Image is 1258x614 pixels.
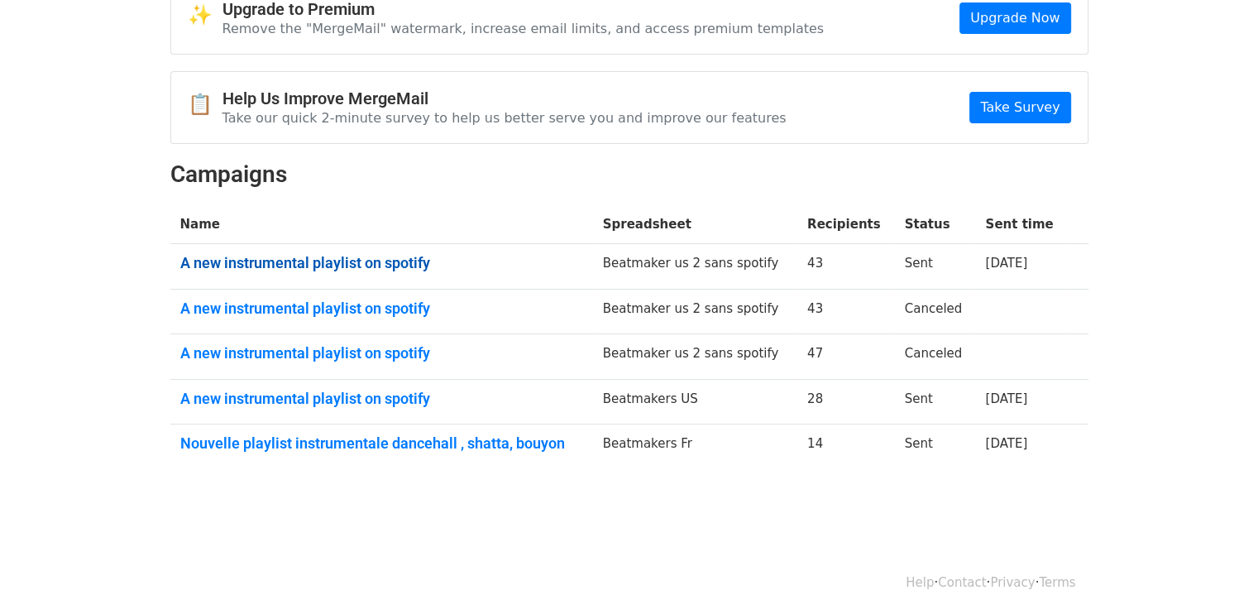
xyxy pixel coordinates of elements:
[593,205,797,244] th: Spreadsheet
[797,379,895,425] td: 28
[180,434,583,453] a: Nouvelle playlist instrumentale dancehall , shatta, bouyon
[985,391,1027,406] a: [DATE]
[895,425,976,469] td: Sent
[906,575,934,590] a: Help
[797,289,895,334] td: 43
[188,93,222,117] span: 📋
[1175,535,1258,614] iframe: Chat Widget
[180,390,583,408] a: A new instrumental playlist on spotify
[797,244,895,290] td: 43
[975,205,1067,244] th: Sent time
[797,205,895,244] th: Recipients
[895,289,976,334] td: Canceled
[180,300,583,318] a: A new instrumental playlist on spotify
[985,256,1027,271] a: [DATE]
[895,205,976,244] th: Status
[938,575,986,590] a: Contact
[593,379,797,425] td: Beatmakers US
[895,379,976,425] td: Sent
[170,205,593,244] th: Name
[969,92,1070,123] a: Take Survey
[797,425,895,469] td: 14
[1039,575,1075,590] a: Terms
[188,3,222,27] span: ✨
[180,344,583,362] a: A new instrumental playlist on spotify
[593,244,797,290] td: Beatmaker us 2 sans spotify
[180,254,583,272] a: A new instrumental playlist on spotify
[170,161,1088,189] h2: Campaigns
[895,334,976,380] td: Canceled
[593,425,797,469] td: Beatmakers Fr
[222,89,787,108] h4: Help Us Improve MergeMail
[593,334,797,380] td: Beatmaker us 2 sans spotify
[985,436,1027,451] a: [DATE]
[222,109,787,127] p: Take our quick 2-minute survey to help us better serve you and improve our features
[797,334,895,380] td: 47
[990,575,1035,590] a: Privacy
[222,20,825,37] p: Remove the "MergeMail" watermark, increase email limits, and access premium templates
[959,2,1070,34] a: Upgrade Now
[593,289,797,334] td: Beatmaker us 2 sans spotify
[895,244,976,290] td: Sent
[1175,535,1258,614] div: Widget de chat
